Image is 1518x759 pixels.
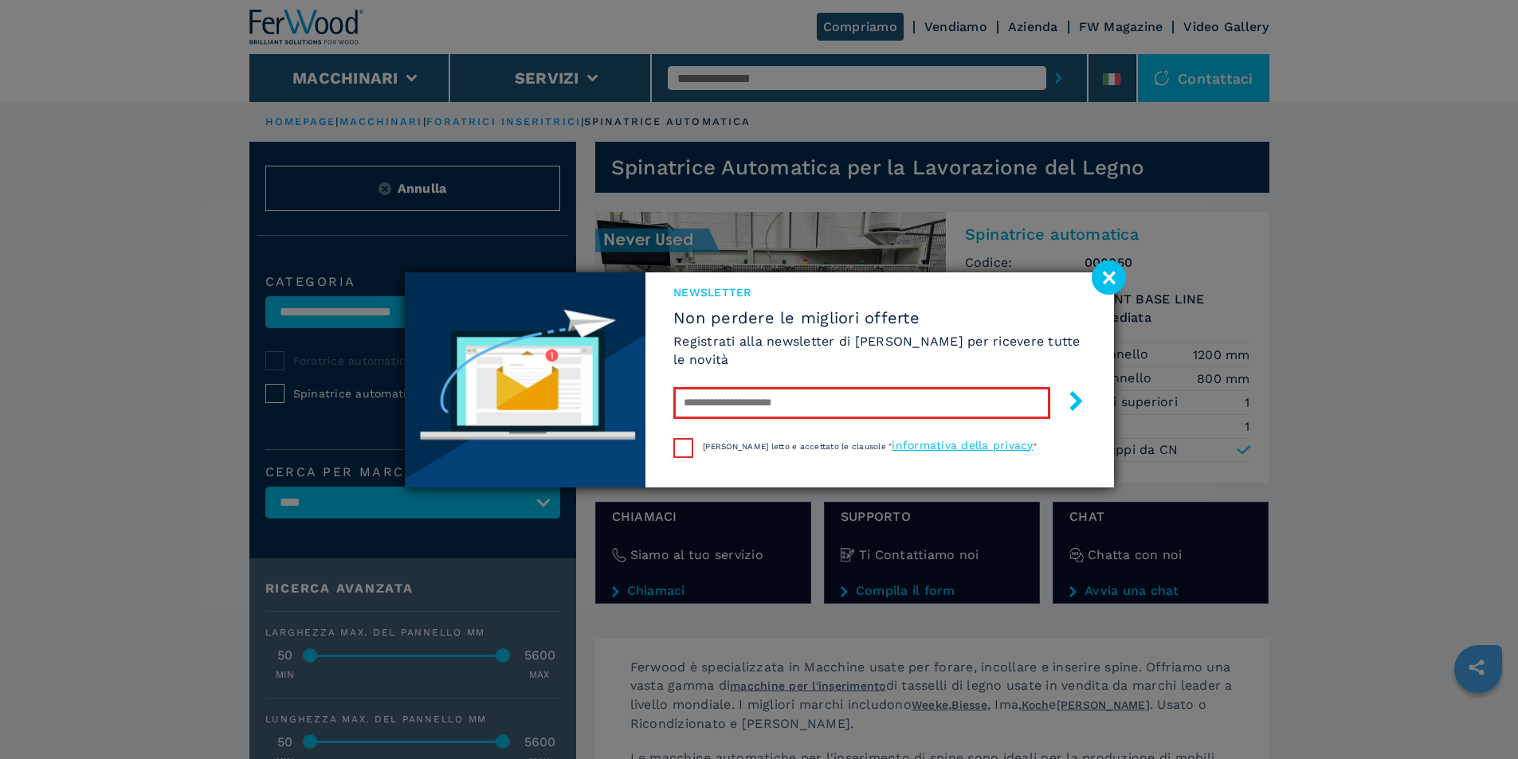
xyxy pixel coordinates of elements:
[1034,442,1037,451] span: "
[1050,385,1086,422] button: submit-button
[892,439,1033,452] a: informativa della privacy
[703,442,892,451] span: [PERSON_NAME] letto e accettato le clausole "
[673,332,1085,369] h6: Registrati alla newsletter di [PERSON_NAME] per ricevere tutte le novità
[673,284,1085,300] span: NEWSLETTER
[673,308,1085,327] span: Non perdere le migliori offerte
[405,272,646,487] img: Newsletter image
